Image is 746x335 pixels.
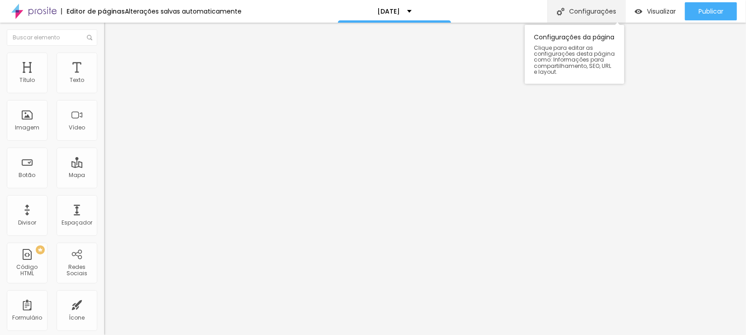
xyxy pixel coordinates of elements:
button: Visualizar [626,2,685,20]
div: Redes Sociais [59,264,95,277]
img: Icone [87,35,92,40]
div: Título [19,77,35,83]
div: Divisor [18,220,36,226]
div: Código HTML [9,264,45,277]
div: Vídeo [69,124,85,131]
p: [DATE] [378,8,400,14]
div: Ícone [69,315,85,321]
span: Publicar [698,8,723,15]
input: Buscar elemento [7,29,97,46]
div: Texto [70,77,84,83]
div: Alterações salvas automaticamente [125,8,242,14]
div: Mapa [69,172,85,178]
button: Publicar [685,2,737,20]
span: Visualizar [647,8,676,15]
div: Configurações da página [525,25,624,84]
div: Imagem [15,124,39,131]
span: Clique para editar as configurações desta página como: Informações para compartilhamento, SEO, UR... [534,45,615,75]
img: Icone [557,8,565,15]
div: Formulário [12,315,42,321]
div: Botão [19,172,36,178]
img: view-1.svg [635,8,642,15]
div: Editor de páginas [61,8,125,14]
iframe: Editor [104,23,746,335]
div: Espaçador [62,220,92,226]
